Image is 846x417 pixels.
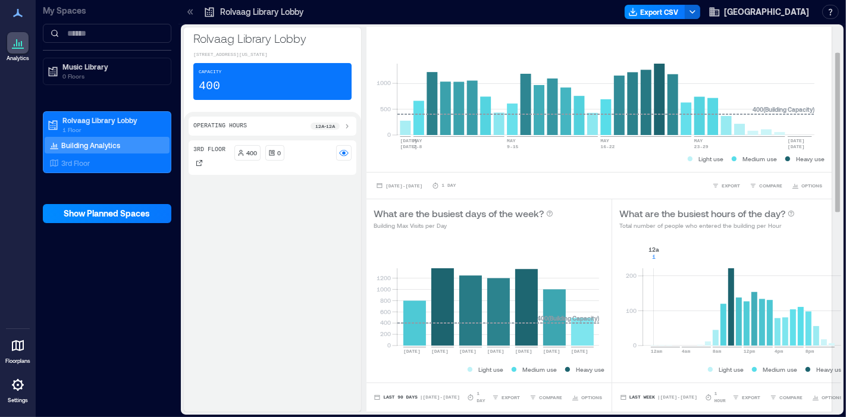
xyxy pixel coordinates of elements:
[744,349,755,354] text: 12pm
[571,349,588,354] text: [DATE]
[400,144,417,149] text: [DATE]
[759,182,782,189] span: COMPARE
[788,138,805,143] text: [DATE]
[62,62,162,71] p: Music Library
[601,138,610,143] text: MAY
[730,391,763,403] button: EXPORT
[193,145,225,155] p: 3rd Floor
[633,341,637,349] tspan: 0
[441,182,456,189] p: 1 Day
[199,68,221,76] p: Capacity
[2,331,34,368] a: Floorplans
[626,307,637,314] tspan: 100
[62,115,162,125] p: Rolvaag Library Lobby
[682,349,691,354] text: 4am
[380,105,391,112] tspan: 500
[62,125,162,134] p: 1 Floor
[710,180,742,192] button: EXPORT
[387,131,391,138] tspan: 0
[43,204,171,223] button: Show Planned Spaces
[713,349,722,354] text: 8am
[625,5,685,19] button: Export CSV
[4,371,32,407] a: Settings
[816,365,845,374] p: Heavy use
[775,349,784,354] text: 4pm
[400,138,417,143] text: [DATE]
[220,6,303,18] p: Rolvaag Library Lobby
[788,144,805,149] text: [DATE]
[694,138,703,143] text: MAY
[527,391,565,403] button: COMPARE
[374,180,425,192] button: [DATE]-[DATE]
[705,2,813,21] button: [GEOGRAPHIC_DATA]
[315,123,335,130] p: 12a - 12a
[5,358,30,365] p: Floorplans
[62,71,162,81] p: 0 Floors
[374,391,460,403] button: Last 90 Days |[DATE]-[DATE]
[7,55,29,62] p: Analytics
[581,394,602,401] span: OPTIONS
[801,182,822,189] span: OPTIONS
[386,183,422,189] span: [DATE] - [DATE]
[576,365,604,374] p: Heavy use
[507,144,518,149] text: 9-15
[278,148,281,158] p: 0
[601,144,615,149] text: 16-22
[763,365,797,374] p: Medium use
[698,154,723,164] p: Light use
[377,79,391,86] tspan: 1000
[3,29,33,65] a: Analytics
[193,51,352,58] p: [STREET_ADDRESS][US_STATE]
[43,5,171,17] p: My Spaces
[413,144,422,149] text: 2-8
[507,138,516,143] text: MAY
[8,397,28,404] p: Settings
[767,391,805,403] button: COMPARE
[64,208,151,220] span: Show Planned Spaces
[651,349,662,354] text: 12am
[193,121,247,131] p: Operating Hours
[626,272,637,279] tspan: 200
[789,180,825,192] button: OPTIONS
[810,391,845,403] button: OPTIONS
[490,391,522,403] button: EXPORT
[724,6,809,18] span: [GEOGRAPHIC_DATA]
[502,394,520,401] span: EXPORT
[619,391,697,403] button: Last Week |[DATE]-[DATE]
[796,154,825,164] p: Heavy use
[742,394,760,401] span: EXPORT
[619,221,795,230] p: Total number of people who entered the building per Hour
[715,390,730,405] p: 1 Hour
[193,30,352,46] p: Rolvaag Library Lobby
[477,390,490,405] p: 1 Day
[742,154,777,164] p: Medium use
[247,148,258,158] p: 400
[569,391,604,403] button: OPTIONS
[806,349,814,354] text: 8pm
[694,144,709,149] text: 23-29
[719,365,744,374] p: Light use
[822,394,842,401] span: OPTIONS
[61,158,90,168] p: 3rd Floor
[199,78,220,95] p: 400
[619,206,785,221] p: What are the busiest hours of the day?
[413,138,422,143] text: MAY
[722,182,740,189] span: EXPORT
[539,394,562,401] span: COMPARE
[61,140,120,150] p: Building Analytics
[779,394,803,401] span: COMPARE
[747,180,785,192] button: COMPARE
